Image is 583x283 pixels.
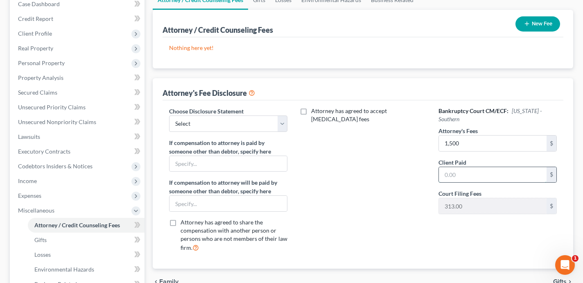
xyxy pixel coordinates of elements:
[18,74,63,81] span: Property Analysis
[18,89,57,96] span: Secured Claims
[438,107,542,122] span: [US_STATE] - Southern
[18,207,54,214] span: Miscellaneous
[28,218,145,233] a: Attorney / Credit Counseling Fees
[11,85,145,100] a: Secured Claims
[34,222,120,229] span: Attorney / Credit Counseling Fees
[18,133,40,140] span: Lawsuits
[572,255,578,262] span: 1
[34,236,47,243] span: Gifts
[11,115,145,129] a: Unsecured Nonpriority Claims
[11,11,145,26] a: Credit Report
[34,266,94,273] span: Environmental Hazards
[28,262,145,277] a: Environmental Hazards
[169,178,287,195] label: If compensation to attorney will be paid by someone other than debtor, specify here
[169,44,557,52] p: Nothing here yet!
[169,196,287,211] input: Specify...
[18,104,86,111] span: Unsecured Priority Claims
[11,144,145,159] a: Executory Contracts
[18,30,52,37] span: Client Profile
[11,70,145,85] a: Property Analysis
[438,127,478,135] label: Attorney's Fees
[439,198,547,214] input: 0.00
[163,25,273,35] div: Attorney / Credit Counseling Fees
[169,107,244,115] label: Choose Disclosure Statement
[18,0,60,7] span: Case Dashboard
[18,118,96,125] span: Unsecured Nonpriority Claims
[18,59,65,66] span: Personal Property
[547,198,556,214] div: $
[18,15,53,22] span: Credit Report
[169,138,287,156] label: If compensation to attorney is paid by someone other than debtor, specify here
[547,167,556,183] div: $
[438,189,481,198] label: Court Filing Fees
[18,163,93,170] span: Codebtors Insiders & Notices
[547,136,556,151] div: $
[163,88,255,98] div: Attorney's Fee Disclosure
[28,233,145,247] a: Gifts
[515,16,560,32] button: New Fee
[438,107,557,123] h6: Bankruptcy Court CM/ECF:
[18,45,53,52] span: Real Property
[18,177,37,184] span: Income
[11,129,145,144] a: Lawsuits
[18,148,70,155] span: Executory Contracts
[439,136,547,151] input: 0.00
[311,107,387,122] span: Attorney has agreed to accept [MEDICAL_DATA] fees
[439,167,547,183] input: 0.00
[438,158,466,167] label: Client Paid
[169,156,287,172] input: Specify...
[28,247,145,262] a: Losses
[181,219,287,251] span: Attorney has agreed to share the compensation with another person or persons who are not members ...
[34,251,51,258] span: Losses
[11,100,145,115] a: Unsecured Priority Claims
[555,255,575,275] iframe: Intercom live chat
[18,192,41,199] span: Expenses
